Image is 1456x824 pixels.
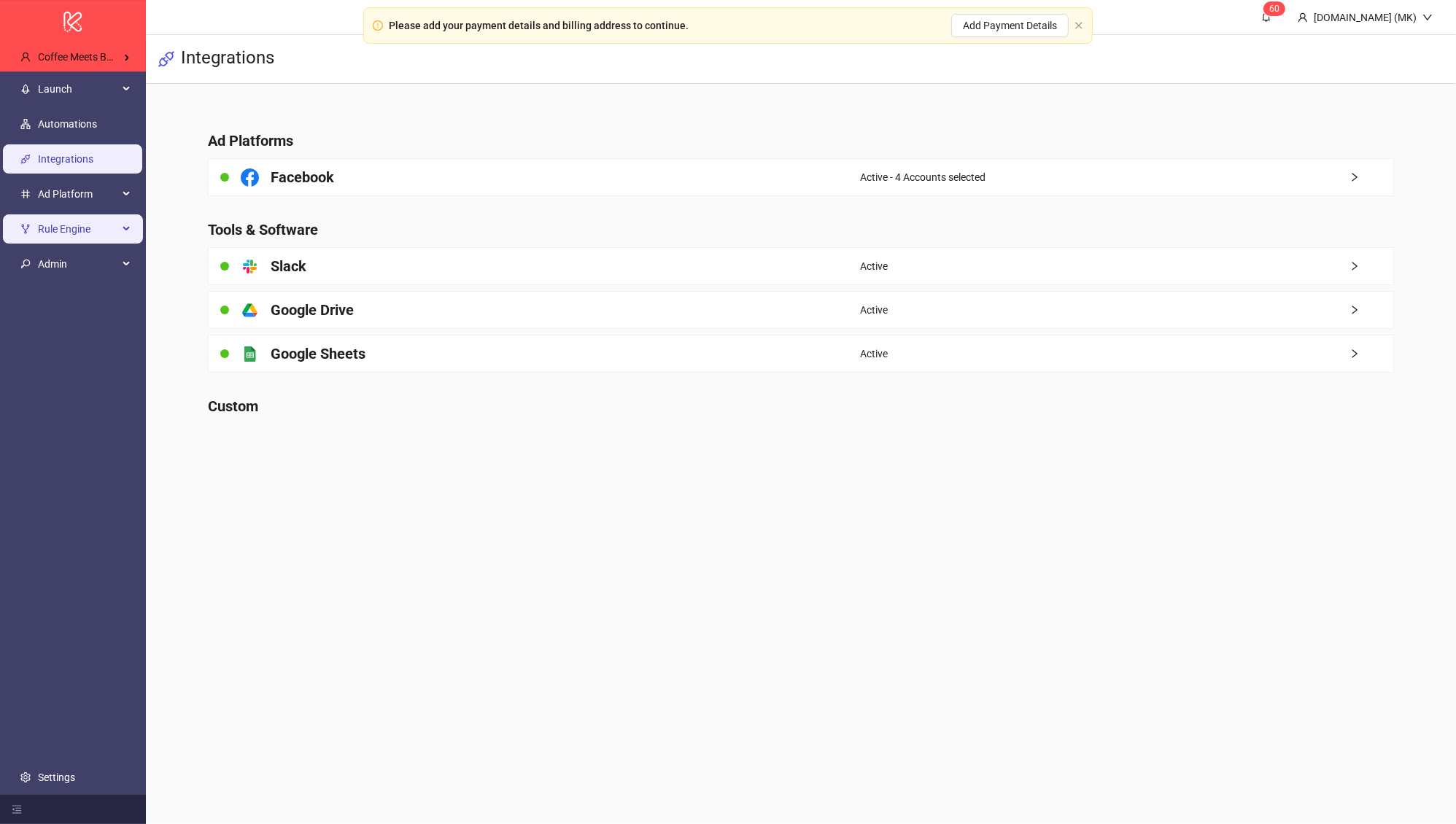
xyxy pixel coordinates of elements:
a: Google SheetsActiveright [208,335,1394,373]
span: Active [860,346,888,362]
span: right [1349,349,1393,359]
span: Active [860,258,888,274]
span: Admin [38,249,118,279]
span: right [1349,261,1393,271]
sup: 60 [1263,1,1285,16]
span: Coffee Meets Bagel [38,51,125,63]
h4: Google Sheets [271,343,365,364]
button: close [1074,21,1083,31]
a: Google DriveActiveright [208,291,1394,329]
span: bell [1261,12,1271,22]
div: Please add your payment details and billing address to continue. [389,18,689,34]
div: [DOMAIN_NAME] (MK) [1308,9,1422,26]
span: key [20,259,31,269]
a: Automations [38,118,97,130]
span: right [1349,172,1393,182]
span: fork [20,224,31,234]
span: api [158,50,175,68]
h4: Ad Platforms [208,131,1394,151]
span: 6 [1269,4,1274,14]
span: number [20,189,31,199]
span: Active [860,302,888,318]
h4: Google Drive [271,300,354,320]
span: right [1349,305,1393,315]
a: FacebookActive - 4 Accounts selectedright [208,158,1394,196]
button: Add Payment Details [951,14,1069,37]
span: Launch [38,74,118,104]
span: rocket [20,84,31,94]
a: Settings [38,771,75,783]
h4: Slack [271,256,306,276]
h3: Integrations [181,47,274,71]
h4: Custom [208,396,1394,416]
span: Add Payment Details [963,20,1057,31]
span: Ad Platform [38,179,118,209]
a: SlackActiveright [208,247,1394,285]
span: user [1298,12,1308,23]
h4: Tools & Software [208,219,1394,240]
span: down [1422,12,1433,23]
h4: Facebook [271,167,334,187]
a: Integrations [38,153,93,165]
span: exclamation-circle [373,20,383,31]
span: Active - 4 Accounts selected [860,169,985,185]
span: user [20,52,31,62]
span: menu-fold [12,804,22,815]
span: Rule Engine [38,214,118,244]
span: 0 [1274,4,1279,14]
